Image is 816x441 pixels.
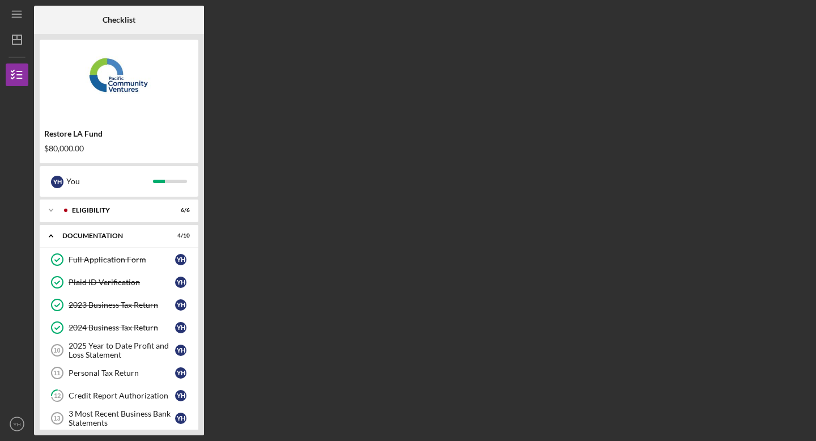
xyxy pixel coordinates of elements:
div: Eligibility [72,207,161,214]
a: 133 Most Recent Business Bank StatementsYH [45,407,193,430]
a: 11Personal Tax ReturnYH [45,362,193,384]
a: 2023 Business Tax ReturnYH [45,294,193,316]
div: Credit Report Authorization [69,391,175,400]
tspan: 13 [53,415,60,422]
div: $80,000.00 [44,144,194,153]
div: Y H [175,277,186,288]
a: Full Application FormYH [45,248,193,271]
div: 2025 Year to Date Profit and Loss Statement [69,341,175,359]
a: Plaid ID VerificationYH [45,271,193,294]
div: Plaid ID Verification [69,278,175,287]
img: Product logo [40,45,198,113]
div: Y H [175,390,186,401]
div: 3 Most Recent Business Bank Statements [69,409,175,427]
text: YH [13,421,20,427]
div: You [66,172,153,191]
div: Y H [175,299,186,311]
tspan: 11 [53,370,60,376]
button: YH [6,413,28,435]
a: 102025 Year to Date Profit and Loss StatementYH [45,339,193,362]
div: Restore LA Fund [44,129,194,138]
div: Personal Tax Return [69,368,175,378]
div: Y H [51,176,63,188]
div: 2024 Business Tax Return [69,323,175,332]
div: 6 / 6 [169,207,190,214]
div: Y H [175,322,186,333]
div: 4 / 10 [169,232,190,239]
div: Documentation [62,232,161,239]
tspan: 10 [53,347,60,354]
div: 2023 Business Tax Return [69,300,175,309]
div: Y H [175,254,186,265]
tspan: 12 [54,392,61,400]
div: Y H [175,345,186,356]
div: Y H [175,367,186,379]
div: Y H [175,413,186,424]
a: 2024 Business Tax ReturnYH [45,316,193,339]
div: Full Application Form [69,255,175,264]
a: 12Credit Report AuthorizationYH [45,384,193,407]
b: Checklist [103,15,135,24]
